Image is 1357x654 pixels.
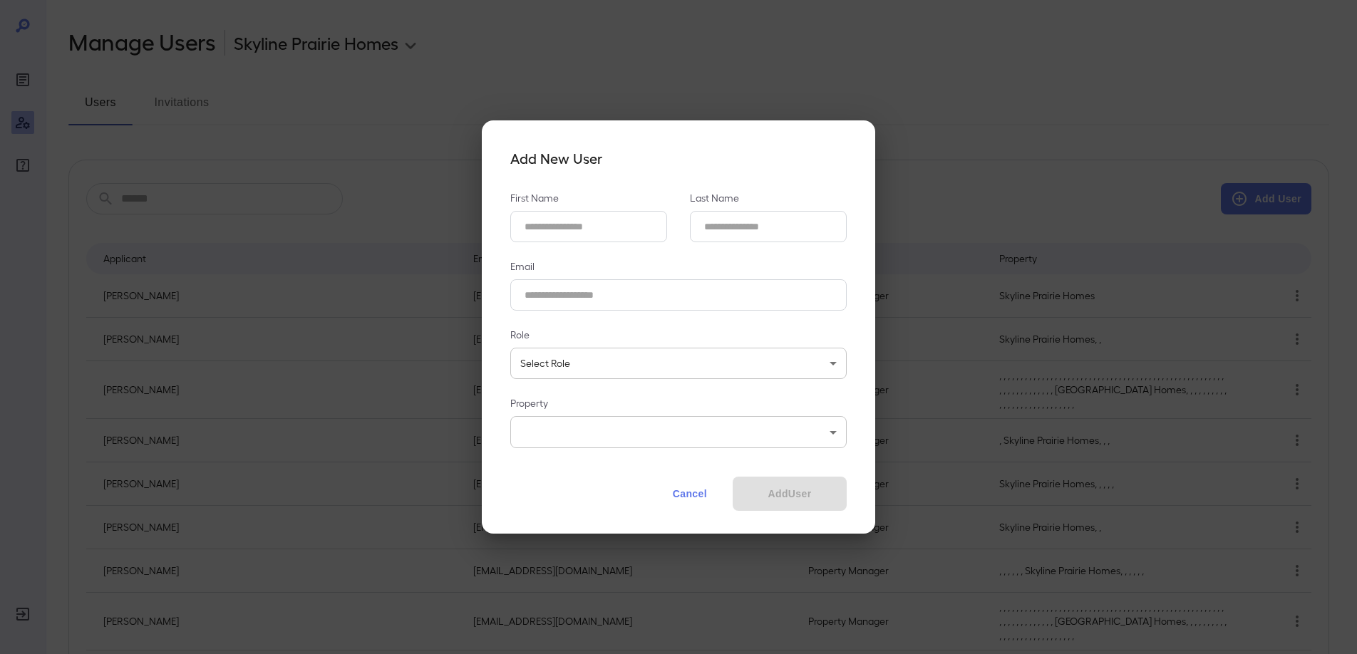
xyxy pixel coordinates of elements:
[690,191,847,205] p: Last Name
[510,348,847,379] div: Select Role
[510,149,847,168] h4: Add New User
[659,477,721,511] button: Cancel
[510,191,667,205] p: First Name
[510,259,847,274] p: Email
[510,328,847,342] p: Role
[510,396,847,410] p: Property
